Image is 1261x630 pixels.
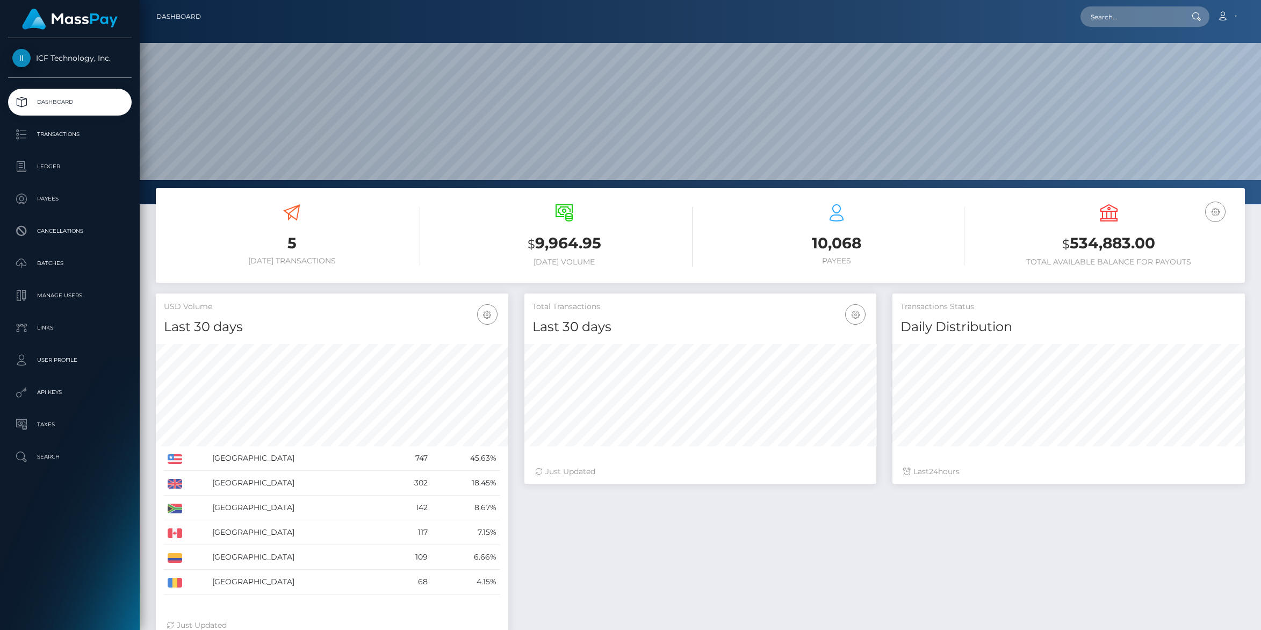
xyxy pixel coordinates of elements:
[8,443,132,470] a: Search
[709,256,965,266] h6: Payees
[929,467,938,476] span: 24
[8,218,132,245] a: Cancellations
[8,250,132,277] a: Batches
[164,302,500,312] h5: USD Volume
[12,449,127,465] p: Search
[900,318,1237,337] h4: Daily Distribution
[12,384,127,400] p: API Keys
[12,94,127,110] p: Dashboard
[390,471,432,496] td: 302
[903,466,1234,477] div: Last hours
[431,496,500,520] td: 8.67%
[8,53,132,63] span: ICF Technology, Inc.
[900,302,1237,312] h5: Transactions Status
[12,49,31,67] img: ICF Technology, Inc.
[168,479,182,489] img: GB.png
[1080,6,1181,27] input: Search...
[168,553,182,563] img: CO.png
[8,185,132,212] a: Payees
[208,545,390,570] td: [GEOGRAPHIC_DATA]
[8,347,132,374] a: User Profile
[532,302,869,312] h5: Total Transactions
[8,411,132,438] a: Taxes
[390,545,432,570] td: 109
[168,454,182,464] img: US.png
[12,255,127,271] p: Batches
[390,496,432,520] td: 142
[8,89,132,116] a: Dashboard
[436,257,693,267] h6: [DATE] Volume
[12,223,127,239] p: Cancellations
[168,504,182,513] img: ZA.png
[22,9,118,30] img: MassPay Logo
[208,570,390,595] td: [GEOGRAPHIC_DATA]
[8,153,132,180] a: Ledger
[431,446,500,471] td: 45.63%
[12,126,127,142] p: Transactions
[12,352,127,368] p: User Profile
[164,318,500,337] h4: Last 30 days
[8,121,132,148] a: Transactions
[532,318,869,337] h4: Last 30 days
[390,570,432,595] td: 68
[12,288,127,304] p: Manage Users
[164,233,420,254] h3: 5
[431,471,500,496] td: 18.45%
[12,320,127,336] p: Links
[431,570,500,595] td: 4.15%
[168,528,182,538] img: CA.png
[8,314,132,341] a: Links
[390,446,432,471] td: 747
[208,446,390,471] td: [GEOGRAPHIC_DATA]
[208,471,390,496] td: [GEOGRAPHIC_DATA]
[12,417,127,433] p: Taxes
[208,520,390,545] td: [GEOGRAPHIC_DATA]
[164,256,420,266] h6: [DATE] Transactions
[1062,237,1070,252] small: $
[156,5,201,28] a: Dashboard
[528,237,535,252] small: $
[436,233,693,255] h3: 9,964.95
[981,257,1237,267] h6: Total Available Balance for Payouts
[12,159,127,175] p: Ledger
[168,578,182,588] img: RO.png
[431,520,500,545] td: 7.15%
[12,191,127,207] p: Payees
[8,379,132,406] a: API Keys
[981,233,1237,255] h3: 534,883.00
[8,282,132,309] a: Manage Users
[535,466,866,477] div: Just Updated
[431,545,500,570] td: 6.66%
[390,520,432,545] td: 117
[709,233,965,254] h3: 10,068
[208,496,390,520] td: [GEOGRAPHIC_DATA]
